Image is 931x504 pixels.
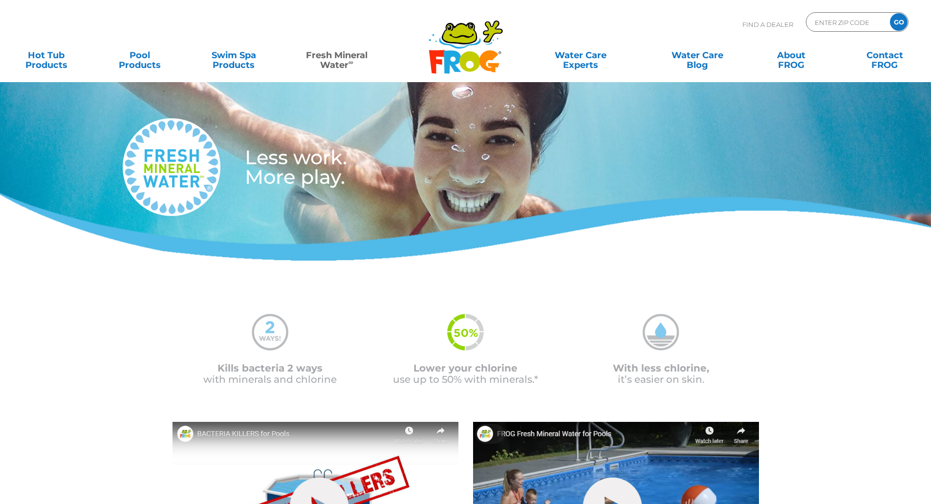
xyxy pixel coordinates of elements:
span: With less chlorine, [613,362,709,374]
h3: Less work. More play. [245,148,543,187]
input: GO [890,13,908,31]
sup: ∞ [348,58,353,66]
input: Zip Code Form [814,15,880,29]
a: PoolProducts [104,45,176,65]
a: Hot TubProducts [10,45,83,65]
span: Kills bacteria 2 ways [217,362,323,374]
a: ContactFROG [848,45,921,65]
a: Swim SpaProducts [197,45,270,65]
a: Water CareBlog [661,45,734,65]
a: Water CareExperts [521,45,640,65]
img: fmw-50percent-icon [447,314,484,351]
img: mineral-water-2-ways [252,314,288,351]
p: use up to 50% with minerals.* [368,363,563,385]
a: AboutFROG [755,45,827,65]
p: Find A Dealer [742,12,793,37]
a: Fresh MineralWater∞ [291,45,382,65]
p: it’s easier on skin. [563,363,759,385]
span: Lower your chlorine [413,362,518,374]
img: mineral-water-less-chlorine [643,314,679,351]
p: with minerals and chlorine [173,363,368,385]
img: fresh-mineral-water-logo-medium [123,118,220,216]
